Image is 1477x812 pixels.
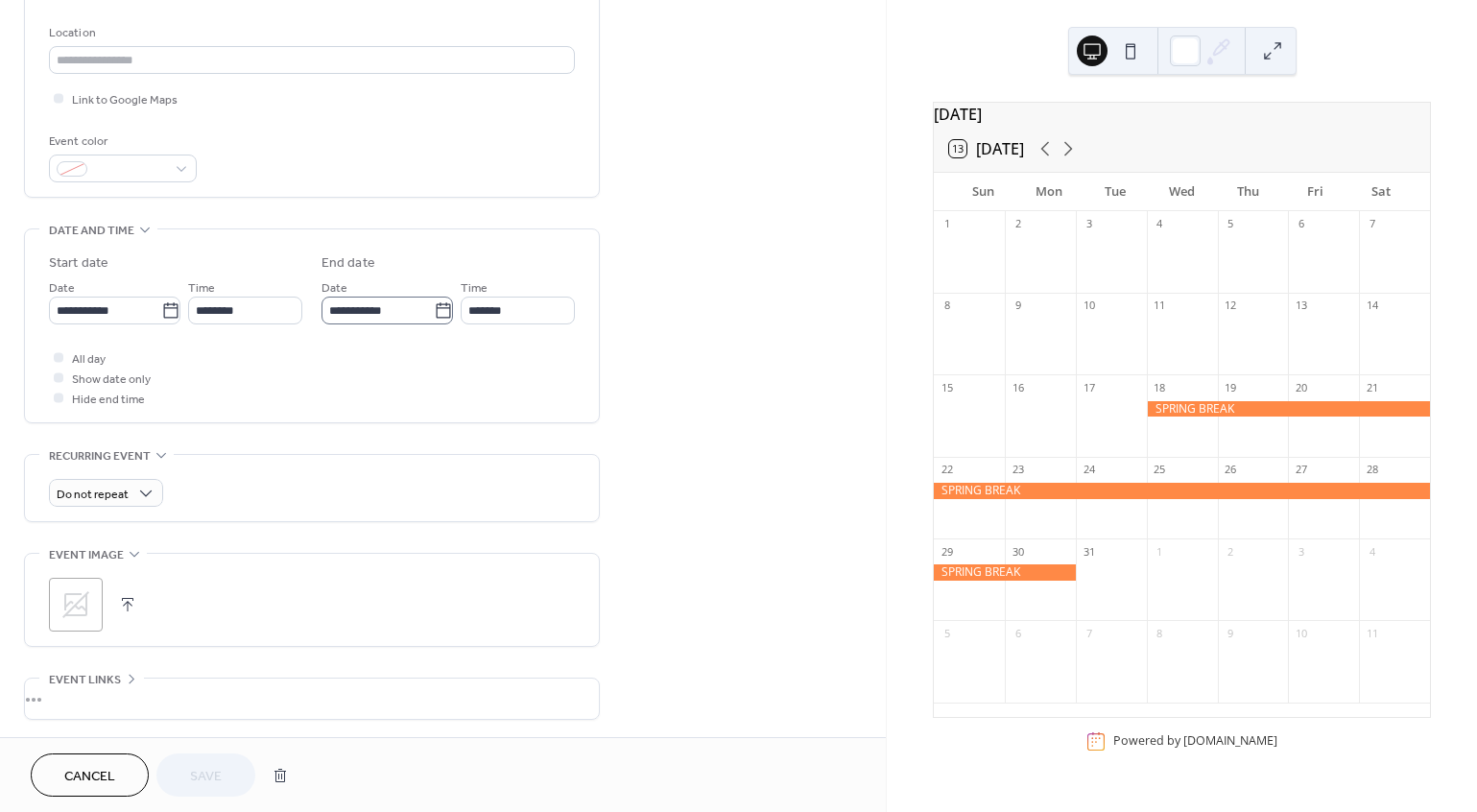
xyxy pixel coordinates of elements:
div: 5 [940,626,954,640]
span: Hide end time [72,390,145,410]
div: 20 [1294,380,1308,394]
span: Time [461,278,488,299]
div: 7 [1365,217,1379,231]
div: 24 [1082,463,1096,477]
span: Event links [49,670,121,690]
div: 15 [940,380,954,394]
div: 13 [1294,299,1308,313]
span: Link to Google Maps [72,90,178,110]
div: 2 [1224,544,1238,559]
div: 5 [1224,217,1238,231]
div: 3 [1082,217,1096,231]
div: 12 [1224,299,1238,313]
div: Mon [1016,173,1083,211]
div: ; [49,578,103,632]
div: SPRING BREAK [934,564,1076,581]
div: 29 [940,544,954,559]
div: 7 [1082,626,1096,640]
div: Event color [49,131,193,152]
div: Sun [949,173,1015,211]
div: 28 [1365,463,1379,477]
span: Date and time [49,221,134,241]
div: 8 [940,299,954,313]
div: 4 [1365,544,1379,559]
span: Do not repeat [57,484,129,506]
div: 11 [1365,626,1379,640]
div: 10 [1082,299,1096,313]
div: Powered by [1113,733,1277,750]
a: [DOMAIN_NAME] [1183,733,1277,750]
div: Wed [1149,173,1215,211]
div: 11 [1153,299,1167,313]
div: 3 [1294,544,1308,559]
div: 18 [1153,380,1167,394]
div: 26 [1224,463,1238,477]
div: 30 [1011,544,1025,559]
div: 21 [1365,380,1379,394]
div: SPRING BREAK [934,483,1430,499]
div: 6 [1294,217,1308,231]
span: Recurring event [49,446,151,466]
div: 23 [1011,463,1025,477]
div: 8 [1153,626,1167,640]
div: 1 [940,217,954,231]
div: Location [49,23,571,43]
span: Time [188,278,215,299]
div: Fri [1282,173,1348,211]
div: Tue [1083,173,1149,211]
div: 9 [1224,626,1238,640]
div: 6 [1011,626,1025,640]
span: Show date only [72,370,151,390]
div: Start date [49,253,108,274]
div: ••• [25,679,599,719]
div: End date [322,253,375,274]
span: Date [322,278,347,299]
div: 16 [1011,380,1025,394]
div: Thu [1215,173,1281,211]
div: 1 [1153,544,1167,559]
span: All day [72,349,106,370]
div: Sat [1348,173,1415,211]
div: 22 [940,463,954,477]
span: Cancel [64,767,115,787]
div: 25 [1153,463,1167,477]
div: SPRING BREAK [1147,401,1430,418]
button: 13[DATE] [942,135,1031,162]
div: 17 [1082,380,1096,394]
button: Cancel [31,753,149,797]
div: 14 [1365,299,1379,313]
div: 10 [1294,626,1308,640]
span: Event image [49,545,124,565]
div: 2 [1011,217,1025,231]
span: Date [49,278,75,299]
div: 9 [1011,299,1025,313]
div: 19 [1224,380,1238,394]
div: 4 [1153,217,1167,231]
div: [DATE] [934,103,1430,126]
div: 31 [1082,544,1096,559]
div: 27 [1294,463,1308,477]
